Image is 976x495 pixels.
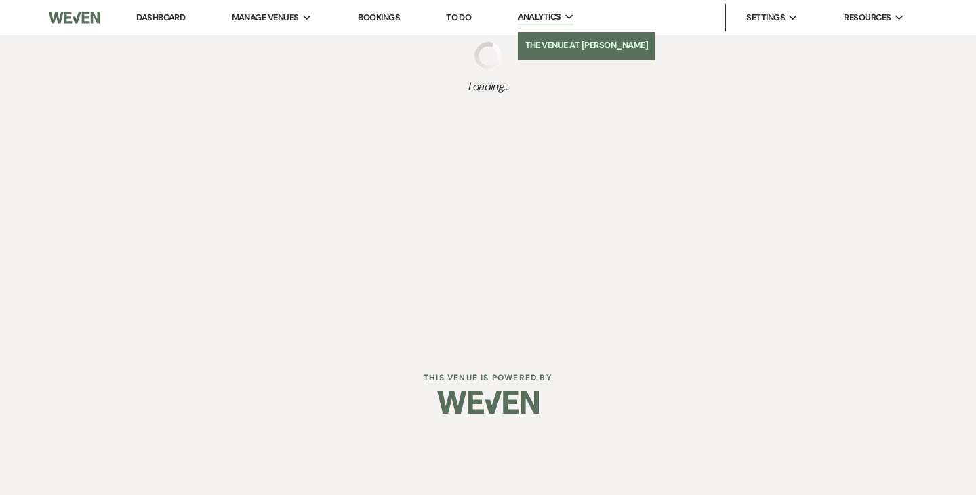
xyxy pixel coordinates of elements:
span: Loading... [468,79,509,95]
a: Bookings [358,12,400,23]
span: Analytics [518,10,561,24]
img: Weven Logo [437,378,539,426]
span: Settings [746,11,785,24]
a: To Do [446,12,471,23]
img: Weven Logo [49,3,100,32]
a: The Venue at [PERSON_NAME] [518,32,655,59]
img: loading spinner [474,42,502,69]
span: Resources [844,11,891,24]
li: The Venue at [PERSON_NAME] [525,39,649,52]
a: Dashboard [136,12,185,23]
span: Manage Venues [232,11,299,24]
